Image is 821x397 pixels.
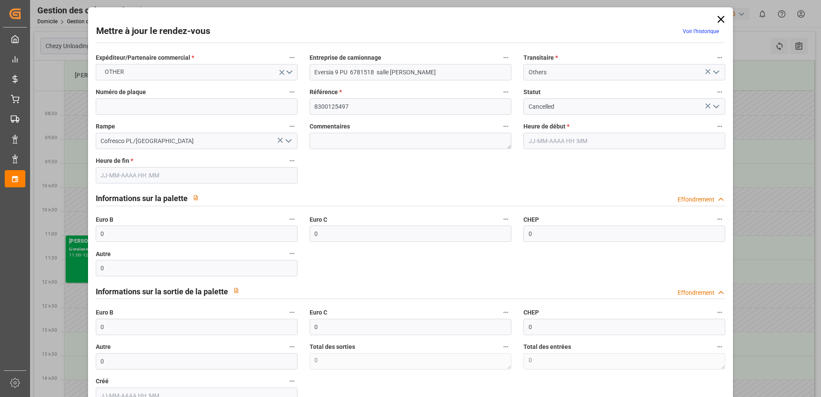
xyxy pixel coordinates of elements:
[523,353,725,370] textarea: 0
[96,133,298,149] input: Type à rechercher/sélectionner
[286,155,298,166] button: Heure de fin *
[714,341,725,352] button: Total des entrées
[96,286,228,297] h2: Informations sur la sortie de la palette
[96,157,129,164] font: Heure de fin
[96,24,210,38] h2: Mettre à jour le rendez-vous
[286,341,298,352] button: Autre
[500,52,511,63] button: Entreprise de camionnage
[678,288,715,297] div: Effondrement
[714,52,725,63] button: Transitaire *
[281,134,294,148] button: Ouvrir le menu
[500,121,511,132] button: Commentaires
[523,343,571,350] font: Total des entrées
[96,167,298,183] input: JJ-MM-AAAA HH :MM
[286,376,298,387] button: Créé
[96,64,298,80] button: Ouvrir le menu
[709,100,722,113] button: Ouvrir le menu
[96,89,146,95] font: Numéro de plaque
[286,307,298,318] button: Euro B
[523,133,725,149] input: JJ-MM-AAAA HH :MM
[678,195,715,204] div: Effondrement
[96,343,111,350] font: Autre
[286,52,298,63] button: Expéditeur/Partenaire commercial *
[96,378,109,385] font: Créé
[523,54,554,61] font: Transitaire
[100,67,128,76] span: OTHER
[310,54,381,61] font: Entreprise de camionnage
[523,216,539,223] font: CHEP
[96,54,190,61] font: Expéditeur/Partenaire commercial
[286,248,298,259] button: Autre
[310,123,350,130] font: Commentaires
[500,341,511,352] button: Total des sorties
[310,343,355,350] font: Total des sorties
[500,214,511,225] button: Euro C
[310,89,338,95] font: Référence
[286,214,298,225] button: Euro B
[310,309,327,316] font: Euro C
[286,121,298,132] button: Rampe
[709,66,722,79] button: Ouvrir le menu
[523,309,539,316] font: CHEP
[523,123,566,130] font: Heure de début
[714,121,725,132] button: Heure de début *
[96,216,113,223] font: Euro B
[96,250,111,257] font: Autre
[714,307,725,318] button: CHEP
[523,89,541,95] font: Statut
[523,98,725,115] input: Type à rechercher/sélectionner
[188,189,204,206] button: View description
[500,307,511,318] button: Euro C
[683,28,719,34] a: Voir l’historique
[228,282,244,299] button: View description
[96,123,115,130] font: Rampe
[310,216,327,223] font: Euro C
[96,192,188,204] h2: Informations sur la palette
[714,214,725,225] button: CHEP
[286,86,298,98] button: Numéro de plaque
[500,86,511,98] button: Référence *
[714,86,725,98] button: Statut
[310,353,511,370] textarea: 0
[96,309,113,316] font: Euro B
